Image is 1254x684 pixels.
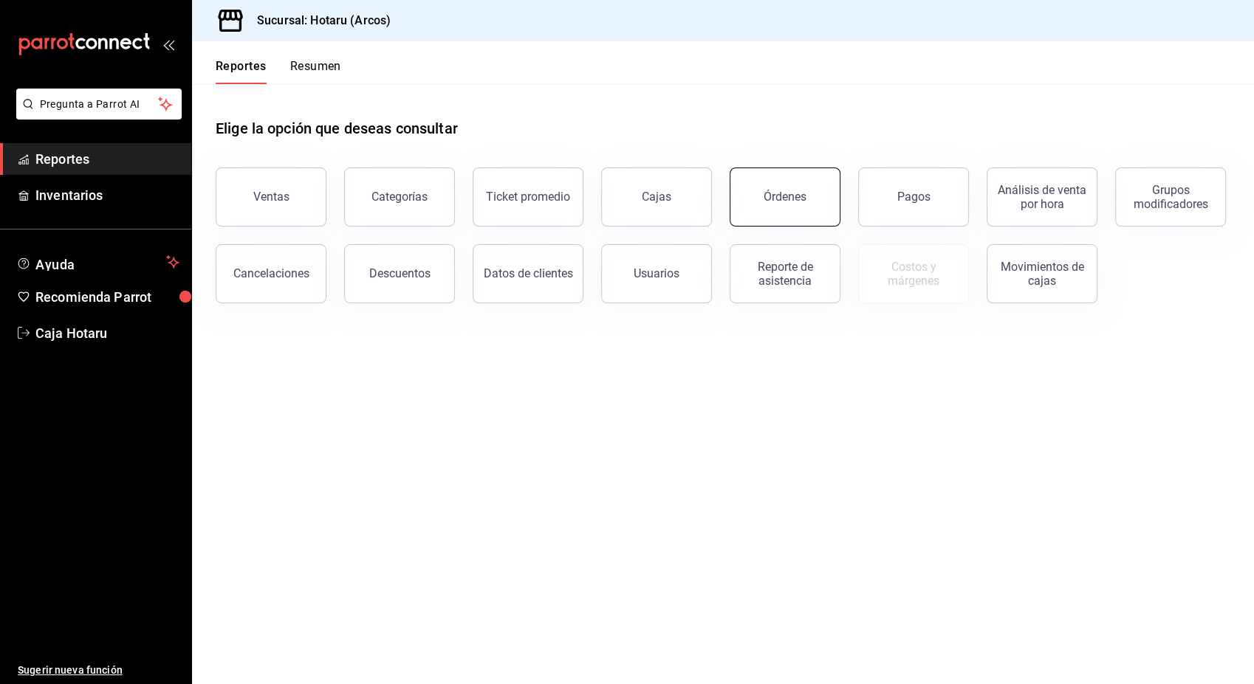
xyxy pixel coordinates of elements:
[371,190,428,204] div: Categorías
[486,190,570,204] div: Ticket promedio
[858,167,969,227] button: Pagos
[344,167,455,227] button: Categorías
[233,266,309,280] div: Cancelaciones
[1115,167,1226,227] button: Grupos modificadores
[739,260,831,288] div: Reporte de asistencia
[35,253,160,271] span: Ayuda
[601,244,712,303] button: Usuarios
[484,266,573,280] div: Datos de clientes
[473,167,583,227] button: Ticket promedio
[40,97,159,112] span: Pregunta a Parrot AI
[10,107,182,122] a: Pregunta a Parrot AI
[730,244,840,303] button: Reporte de asistencia
[1125,183,1216,211] div: Grupos modificadores
[868,260,959,288] div: Costos y márgenes
[253,190,289,204] div: Ventas
[35,149,179,169] span: Reportes
[245,12,391,30] h3: Sucursal: Hotaru (Arcos)
[16,89,182,120] button: Pregunta a Parrot AI
[216,59,267,84] button: Reportes
[987,167,1097,227] button: Análisis de venta por hora
[290,59,341,84] button: Resumen
[897,190,931,204] div: Pagos
[996,260,1088,288] div: Movimientos de cajas
[987,244,1097,303] button: Movimientos de cajas
[473,244,583,303] button: Datos de clientes
[344,244,455,303] button: Descuentos
[764,190,806,204] div: Órdenes
[216,117,458,139] h1: Elige la opción que deseas consultar
[216,167,326,227] button: Ventas
[642,188,672,206] div: Cajas
[730,167,840,227] button: Órdenes
[216,244,326,303] button: Cancelaciones
[35,287,179,307] span: Recomienda Parrot
[601,167,712,227] a: Cajas
[369,266,431,280] div: Descuentos
[996,183,1088,211] div: Análisis de venta por hora
[216,59,341,84] div: navigation tabs
[35,323,179,343] span: Caja Hotaru
[35,185,179,205] span: Inventarios
[162,38,174,50] button: open_drawer_menu
[18,663,179,678] span: Sugerir nueva función
[634,266,679,280] div: Usuarios
[858,244,969,303] button: Contrata inventarios para ver este reporte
